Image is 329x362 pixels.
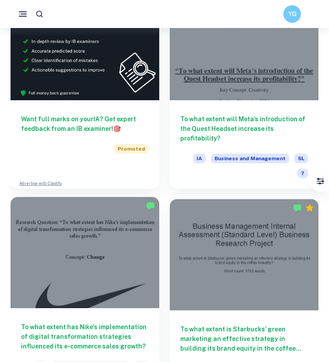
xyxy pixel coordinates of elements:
[113,125,121,132] span: 🎯
[297,169,308,178] span: 7
[146,201,155,210] img: Marked
[287,9,297,19] h6: YG
[21,322,149,351] h6: To what extent has Nike's implementation of digital transformation strategies influenced its e-co...
[305,204,314,212] div: Premium
[283,5,301,23] button: YG
[21,114,149,134] h6: Want full marks on your IA ? Get expert feedback from an IB examiner!
[180,114,308,143] h6: To what extent will Meta’s introduction of the Quest Headset increase its profitability?
[114,144,149,154] span: Promoted
[19,180,62,186] a: Advertise with Clastify
[211,154,289,163] span: Business and Management
[193,154,206,163] span: IA
[311,172,329,190] button: Filter
[293,204,302,212] img: Marked
[180,324,308,353] h6: To what extent is Starbucks’ green marketing an effective strategy in building its brand equity i...
[294,154,308,163] span: SL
